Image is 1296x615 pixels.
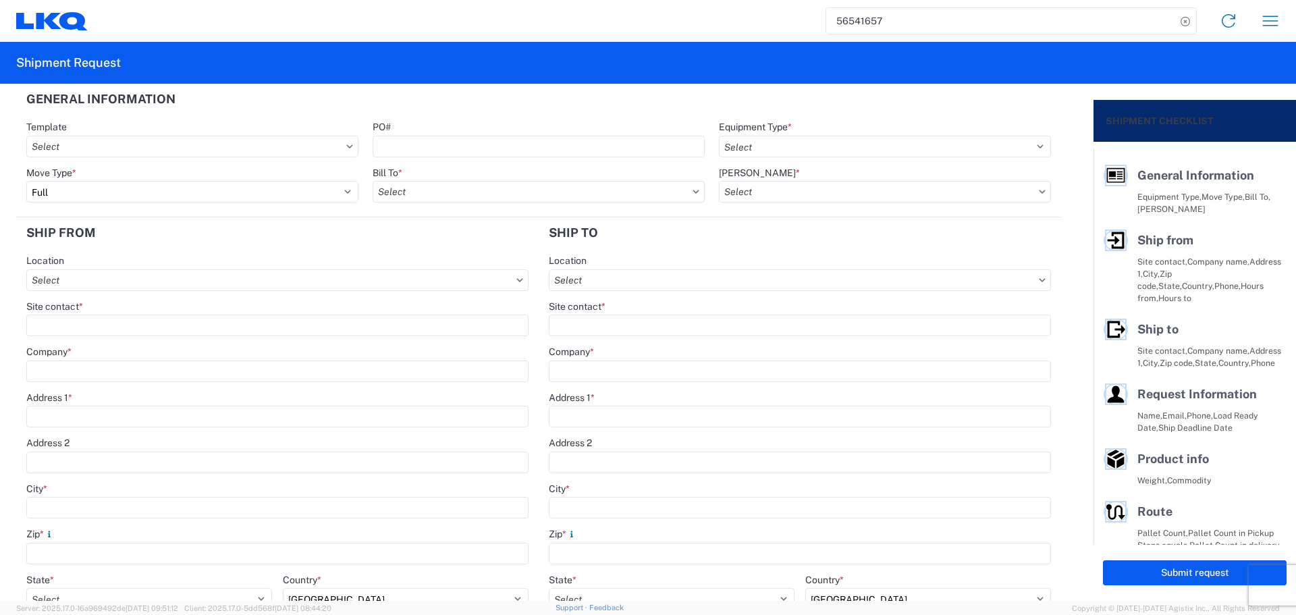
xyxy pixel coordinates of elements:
span: Email, [1162,410,1187,421]
span: Move Type, [1201,192,1245,202]
label: Zip [26,528,55,540]
label: Bill To [373,167,402,179]
span: Company name, [1187,257,1249,267]
span: City, [1143,269,1160,279]
span: Phone, [1187,410,1213,421]
label: City [26,483,47,495]
label: PO# [373,121,391,133]
label: [PERSON_NAME] [719,167,800,179]
span: Bill To, [1245,192,1270,202]
span: Client: 2025.17.0-5dd568f [184,604,331,612]
input: Select [719,181,1051,203]
label: Zip [549,528,577,540]
span: [DATE] 08:44:20 [275,604,331,612]
input: Select [26,269,529,291]
label: Address 2 [549,437,592,449]
label: Address 2 [26,437,70,449]
span: Name, [1137,410,1162,421]
label: Move Type [26,167,76,179]
span: Phone, [1214,281,1241,291]
span: Equipment Type, [1137,192,1201,202]
span: Country, [1218,358,1251,368]
span: Pallet Count in Pickup Stops equals Pallet Count in delivery stops, [1137,528,1280,562]
input: Shipment, tracking or reference number [826,8,1176,34]
label: Company [549,346,594,358]
span: Site contact, [1137,346,1187,356]
label: State [26,574,54,586]
span: Product info [1137,452,1209,466]
span: Ship to [1137,322,1179,336]
input: Select [26,136,358,157]
span: Hours to [1158,293,1191,303]
a: Support [556,604,589,612]
h2: Ship from [26,226,96,240]
span: Request Information [1137,387,1257,401]
span: Ship from [1137,233,1193,247]
input: Select [549,269,1051,291]
label: Location [26,255,64,267]
span: Ship Deadline Date [1158,423,1233,433]
span: State, [1195,358,1218,368]
span: Weight, [1137,475,1167,485]
label: Equipment Type [719,121,792,133]
span: Zip code, [1160,358,1195,368]
span: Site contact, [1137,257,1187,267]
span: Server: 2025.17.0-16a969492de [16,604,178,612]
h2: Shipment Request [16,55,121,71]
span: Country, [1182,281,1214,291]
label: Template [26,121,67,133]
label: Country [805,574,844,586]
span: Company name, [1187,346,1249,356]
label: Site contact [26,300,83,313]
span: General Information [1137,168,1254,182]
label: Location [549,255,587,267]
span: Route [1137,504,1172,518]
span: [DATE] 09:51:12 [126,604,178,612]
span: City, [1143,358,1160,368]
span: Phone [1251,358,1275,368]
input: Select [373,181,705,203]
span: Commodity [1167,475,1212,485]
button: Submit request [1103,560,1287,585]
span: Pallet Count, [1137,528,1188,538]
label: Company [26,346,72,358]
h2: Ship to [549,226,598,240]
label: Site contact [549,300,605,313]
span: State, [1158,281,1182,291]
h2: Shipment Checklist [1106,113,1214,129]
label: Address 1 [549,392,595,404]
label: Country [283,574,321,586]
span: [PERSON_NAME] [1137,204,1206,214]
h2: General Information [26,92,175,106]
label: Address 1 [26,392,72,404]
label: State [549,574,576,586]
span: Copyright © [DATE]-[DATE] Agistix Inc., All Rights Reserved [1072,602,1280,614]
label: City [549,483,570,495]
a: Feedback [589,604,624,612]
